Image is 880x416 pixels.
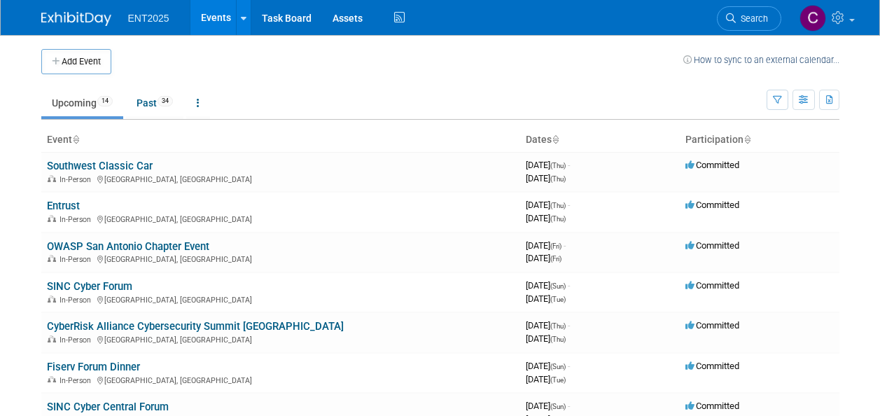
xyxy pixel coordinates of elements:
[550,296,566,303] span: (Tue)
[48,175,56,182] img: In-Person Event
[685,280,739,291] span: Committed
[526,280,570,291] span: [DATE]
[126,90,183,116] a: Past34
[48,215,56,222] img: In-Person Event
[685,401,739,411] span: Committed
[526,253,561,263] span: [DATE]
[41,128,520,152] th: Event
[72,134,79,145] a: Sort by Event Name
[526,200,570,210] span: [DATE]
[526,401,570,411] span: [DATE]
[685,200,739,210] span: Committed
[568,361,570,371] span: -
[680,128,839,152] th: Participation
[60,296,95,305] span: In-Person
[47,320,344,333] a: CyberRisk Alliance Cybersecurity Summit [GEOGRAPHIC_DATA]
[550,282,566,290] span: (Sun)
[564,240,566,251] span: -
[47,293,515,305] div: [GEOGRAPHIC_DATA], [GEOGRAPHIC_DATA]
[526,213,566,223] span: [DATE]
[799,5,826,32] img: Colleen Mueller
[685,160,739,170] span: Committed
[47,160,153,172] a: Southwest Classic Car
[48,335,56,342] img: In-Person Event
[550,175,566,183] span: (Thu)
[568,320,570,331] span: -
[158,96,173,106] span: 34
[550,322,566,330] span: (Thu)
[550,255,561,263] span: (Fri)
[550,403,566,410] span: (Sun)
[60,255,95,264] span: In-Person
[526,173,566,183] span: [DATE]
[60,215,95,224] span: In-Person
[47,280,132,293] a: SINC Cyber Forum
[526,320,570,331] span: [DATE]
[568,280,570,291] span: -
[550,376,566,384] span: (Tue)
[47,333,515,345] div: [GEOGRAPHIC_DATA], [GEOGRAPHIC_DATA]
[743,134,750,145] a: Sort by Participation Type
[47,213,515,224] div: [GEOGRAPHIC_DATA], [GEOGRAPHIC_DATA]
[526,374,566,384] span: [DATE]
[41,90,123,116] a: Upcoming14
[526,240,566,251] span: [DATE]
[568,200,570,210] span: -
[48,255,56,262] img: In-Person Event
[48,296,56,303] img: In-Person Event
[47,374,515,385] div: [GEOGRAPHIC_DATA], [GEOGRAPHIC_DATA]
[60,376,95,385] span: In-Person
[520,128,680,152] th: Dates
[550,242,561,250] span: (Fri)
[41,12,111,26] img: ExhibitDay
[60,175,95,184] span: In-Person
[60,335,95,345] span: In-Person
[717,6,781,31] a: Search
[526,293,566,304] span: [DATE]
[552,134,559,145] a: Sort by Start Date
[550,202,566,209] span: (Thu)
[568,401,570,411] span: -
[550,215,566,223] span: (Thu)
[97,96,113,106] span: 14
[683,55,839,65] a: How to sync to an external calendar...
[128,13,169,24] span: ENT2025
[685,240,739,251] span: Committed
[41,49,111,74] button: Add Event
[550,363,566,370] span: (Sun)
[736,13,768,24] span: Search
[47,200,80,212] a: Entrust
[526,160,570,170] span: [DATE]
[47,173,515,184] div: [GEOGRAPHIC_DATA], [GEOGRAPHIC_DATA]
[685,320,739,331] span: Committed
[47,253,515,264] div: [GEOGRAPHIC_DATA], [GEOGRAPHIC_DATA]
[550,335,566,343] span: (Thu)
[526,361,570,371] span: [DATE]
[550,162,566,169] span: (Thu)
[47,361,140,373] a: Fiserv Forum Dinner
[47,401,169,413] a: SINC Cyber Central Forum
[47,240,209,253] a: OWASP San Antonio Chapter Event
[685,361,739,371] span: Committed
[48,376,56,383] img: In-Person Event
[568,160,570,170] span: -
[526,333,566,344] span: [DATE]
